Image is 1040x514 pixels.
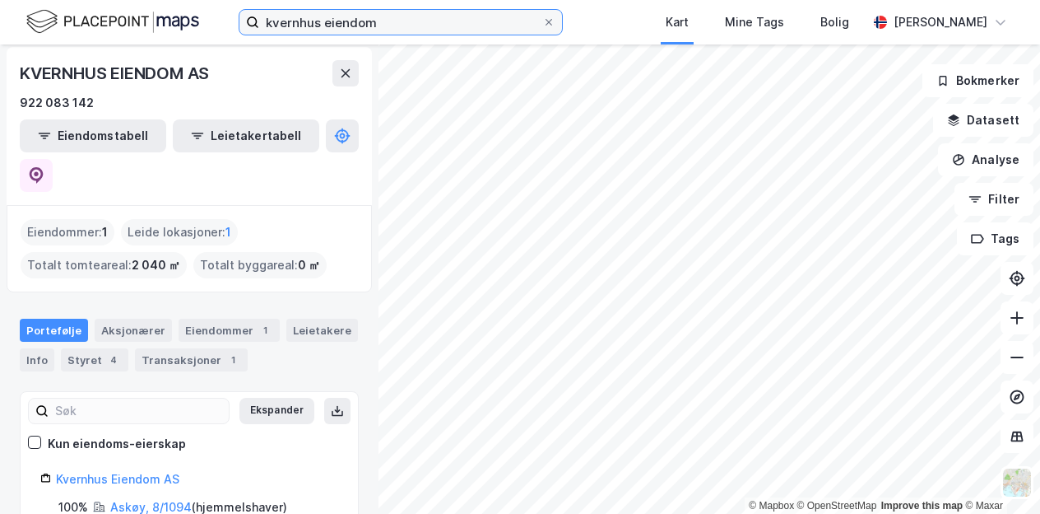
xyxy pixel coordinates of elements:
[102,222,108,242] span: 1
[20,319,88,342] div: Portefølje
[48,434,186,454] div: Kun eiendoms-eierskap
[61,348,128,371] div: Styret
[26,7,199,36] img: logo.f888ab2527a4732fd821a326f86c7f29.svg
[193,252,327,278] div: Totalt byggareal :
[954,183,1033,216] button: Filter
[105,352,122,368] div: 4
[21,252,187,278] div: Totalt tomteareal :
[121,219,238,245] div: Leide lokasjoner :
[21,219,114,245] div: Eiendommer :
[894,12,987,32] div: [PERSON_NAME]
[881,500,963,512] a: Improve this map
[225,222,231,242] span: 1
[958,435,1040,514] div: Kontrollprogram for chat
[922,64,1033,97] button: Bokmerker
[933,104,1033,137] button: Datasett
[666,12,689,32] div: Kart
[298,255,320,275] span: 0 ㎡
[20,119,166,152] button: Eiendomstabell
[110,500,192,514] a: Askøy, 8/1094
[797,500,877,512] a: OpenStreetMap
[173,119,319,152] button: Leietakertabell
[20,60,212,86] div: KVERNHUS EIENDOM AS
[20,348,54,371] div: Info
[957,222,1033,255] button: Tags
[20,93,94,113] div: 922 083 142
[56,472,179,486] a: Kvernhus Eiendom AS
[135,348,248,371] div: Transaksjoner
[49,399,229,423] input: Søk
[95,319,172,342] div: Aksjonærer
[239,398,314,424] button: Ekspander
[225,352,241,368] div: 1
[286,319,358,342] div: Leietakere
[820,12,849,32] div: Bolig
[749,500,794,512] a: Mapbox
[132,255,180,275] span: 2 040 ㎡
[958,435,1040,514] iframe: Chat Widget
[938,143,1033,176] button: Analyse
[179,319,280,342] div: Eiendommer
[259,10,542,35] input: Søk på adresse, matrikkel, gårdeiere, leietakere eller personer
[257,322,273,339] div: 1
[725,12,784,32] div: Mine Tags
